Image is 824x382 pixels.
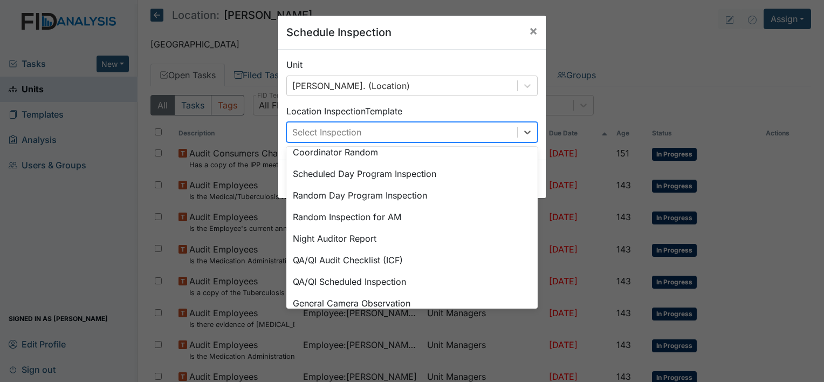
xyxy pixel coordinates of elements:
[286,228,538,249] div: Night Auditor Report
[286,163,538,185] div: Scheduled Day Program Inspection
[292,79,410,92] div: [PERSON_NAME]. (Location)
[286,105,402,118] label: Location Inspection Template
[286,249,538,271] div: QA/QI Audit Checklist (ICF)
[286,185,538,206] div: Random Day Program Inspection
[292,126,361,139] div: Select Inspection
[520,16,546,46] button: Close
[529,23,538,38] span: ×
[286,292,538,314] div: General Camera Observation
[286,141,538,163] div: Coordinator Random
[286,206,538,228] div: Random Inspection for AM
[286,24,392,40] h5: Schedule Inspection
[286,271,538,292] div: QA/QI Scheduled Inspection
[286,58,303,71] label: Unit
